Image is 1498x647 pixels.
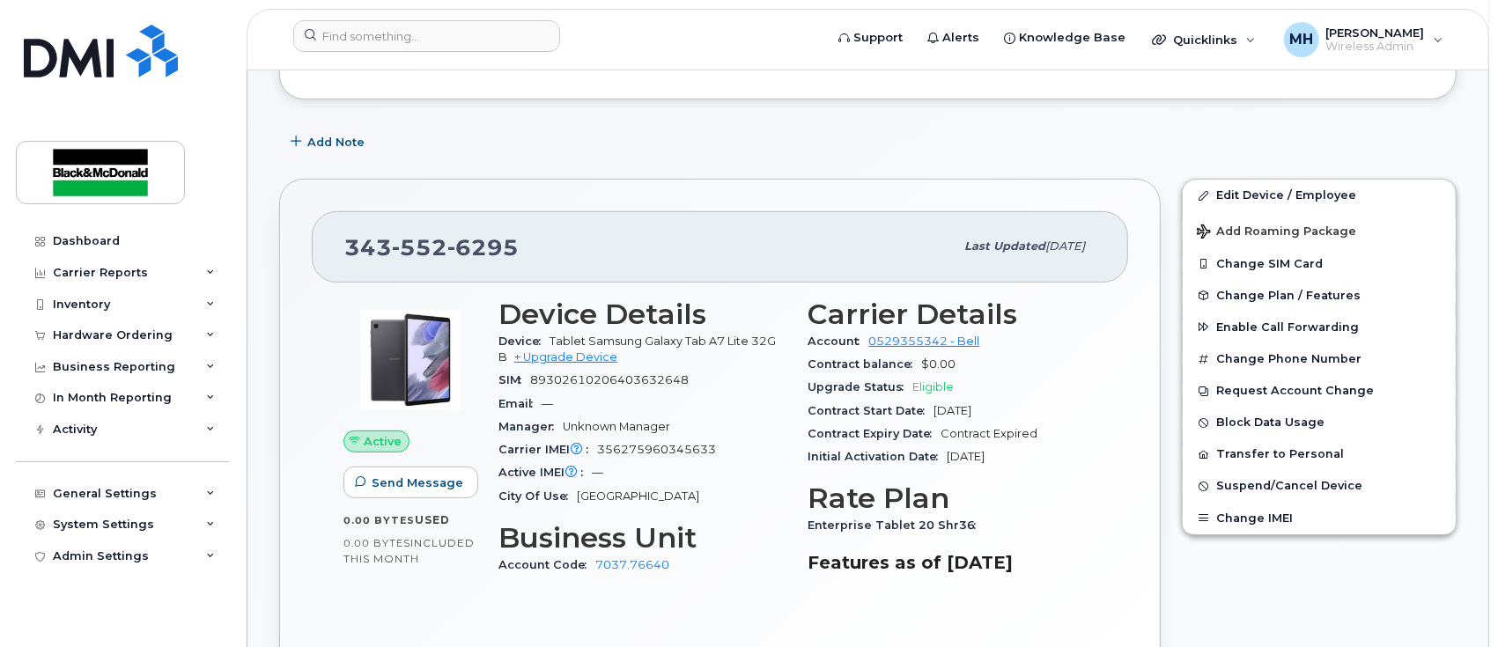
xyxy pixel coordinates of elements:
span: Add Note [307,134,365,151]
span: 0.00 Bytes [343,514,415,526]
span: [GEOGRAPHIC_DATA] [577,489,699,503]
div: Quicklinks [1140,22,1268,57]
span: Device [498,335,550,348]
h3: Business Unit [498,522,787,554]
a: Edit Device / Employee [1183,180,1456,211]
span: $0.00 [922,357,956,371]
span: 6295 [447,234,519,261]
span: 356275960345633 [597,443,716,456]
button: Add Note [279,126,380,158]
span: Quicklinks [1173,33,1237,47]
span: Account [808,335,869,348]
span: Alerts [942,29,979,47]
button: Transfer to Personal [1183,438,1456,470]
span: Wireless Admin [1326,40,1425,54]
span: Support [853,29,903,47]
div: Maria Hatzopoulos [1272,22,1456,57]
span: Send Message [372,474,463,491]
span: Account Code [498,558,595,571]
span: [DATE] [948,450,985,463]
span: — [542,397,553,410]
a: 0529355342 - Bell [869,335,980,348]
span: Manager [498,420,563,433]
span: SIM [498,373,530,386]
span: used [415,513,450,526]
button: Change Plan / Features [1183,280,1456,312]
h3: Carrier Details [808,298,1097,330]
span: Carrier IMEI [498,443,597,456]
span: Add Roaming Package [1197,224,1356,241]
a: Alerts [915,20,992,55]
a: + Upgrade Device [514,350,617,364]
span: Last updated [964,239,1045,253]
span: 343 [344,234,519,261]
span: included this month [343,536,475,565]
button: Send Message [343,467,478,498]
span: Initial Activation Date [808,450,948,463]
button: Enable Call Forwarding [1183,312,1456,343]
span: Eligible [913,380,955,393]
span: Suspend/Cancel Device [1216,480,1362,493]
h3: Device Details [498,298,787,330]
span: 89302610206403632648 [530,373,689,386]
span: Enterprise Tablet 20 Shr36 [808,518,985,532]
span: MH [1289,29,1313,50]
span: City Of Use [498,489,577,503]
button: Change Phone Number [1183,343,1456,375]
span: Knowledge Base [1019,29,1125,47]
span: Enable Call Forwarding [1216,320,1359,334]
button: Block Data Usage [1183,407,1456,438]
span: [PERSON_NAME] [1326,26,1425,40]
span: Active IMEI [498,466,592,479]
button: Change SIM Card [1183,248,1456,280]
span: Upgrade Status [808,380,913,393]
h3: Rate Plan [808,482,1097,514]
img: image20231002-3703462-o8syn7.jpeg [358,307,463,413]
span: Contract Expired [941,427,1038,440]
span: — [592,466,603,479]
span: Contract Expiry Date [808,427,941,440]
span: [DATE] [934,404,972,417]
button: Change IMEI [1183,503,1456,534]
span: Tablet Samsung Galaxy Tab A7 Lite 32GB [498,335,776,364]
span: Active [364,433,402,450]
button: Suspend/Cancel Device [1183,470,1456,502]
span: Unknown Manager [563,420,670,433]
button: Request Account Change [1183,375,1456,407]
span: 0.00 Bytes [343,537,410,549]
span: Contract Start Date [808,404,934,417]
span: Email [498,397,542,410]
span: [DATE] [1045,239,1085,253]
span: Contract balance [808,357,922,371]
a: Knowledge Base [992,20,1138,55]
a: 7037.76640 [595,558,669,571]
span: 552 [392,234,447,261]
button: Add Roaming Package [1183,212,1456,248]
span: Change Plan / Features [1216,289,1361,302]
h3: Features as of [DATE] [808,552,1097,573]
input: Find something... [293,20,560,52]
a: Support [826,20,915,55]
